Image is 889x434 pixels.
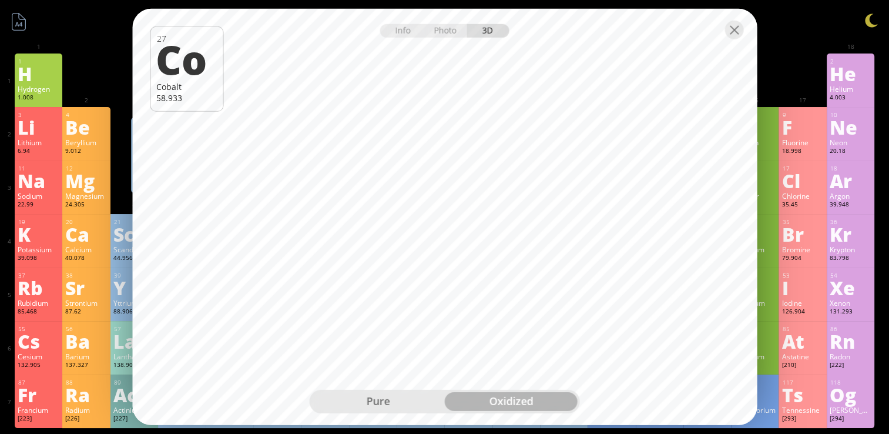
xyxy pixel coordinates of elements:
div: pure [312,392,445,411]
div: Rn [830,332,871,350]
div: Kr [830,225,871,243]
div: Xe [830,278,871,297]
div: F [781,118,823,136]
div: Argon [830,191,871,201]
div: 131.293 [830,308,871,317]
div: Xenon [830,298,871,308]
div: 83.798 [830,254,871,263]
div: 40.078 [65,254,107,263]
div: Cl [781,171,823,190]
div: 22.99 [18,201,59,210]
div: Chlorine [781,191,823,201]
div: Cesium [18,352,59,361]
div: 9 [782,111,823,119]
div: Cs [18,332,59,350]
div: At [781,332,823,350]
div: Info [380,24,425,38]
div: 88.906 [113,308,155,317]
div: oxidized [445,392,578,411]
div: 117 [782,379,823,386]
div: 4.003 [830,94,871,103]
div: 39 [114,272,155,279]
div: 19 [18,218,59,226]
div: 55 [18,325,59,333]
div: Potassium [18,245,59,254]
div: Magnesium [65,191,107,201]
div: [210] [781,361,823,370]
div: Barium [65,352,107,361]
div: 1 [18,58,59,65]
div: Hydrogen [18,84,59,94]
div: 21 [114,218,155,226]
div: 56 [66,325,107,333]
div: 18.998 [781,147,823,156]
div: Neon [830,138,871,147]
div: Calcium [65,245,107,254]
div: Ra [65,385,107,404]
div: Helium [830,84,871,94]
div: 137.327 [65,361,107,370]
div: Bromine [781,245,823,254]
div: 1.008 [18,94,59,103]
div: 18 [830,165,871,172]
div: 79.904 [781,254,823,263]
div: 20 [66,218,107,226]
div: Sodium [18,191,59,201]
div: 88 [66,379,107,386]
div: Lanthanum [113,352,155,361]
div: I [781,278,823,297]
div: 20.18 [830,147,871,156]
div: Ca [65,225,107,243]
div: 39.948 [830,201,871,210]
div: [294] [830,415,871,424]
div: Ac [113,385,155,404]
div: 38 [66,272,107,279]
div: 44.956 [113,254,155,263]
div: 3 [18,111,59,119]
div: 35 [782,218,823,226]
div: 2 [830,58,871,65]
div: 24.305 [65,201,107,210]
div: Radon [830,352,871,361]
div: 17 [782,165,823,172]
div: 86 [830,325,871,333]
div: [PERSON_NAME] [830,405,871,415]
div: Photo [425,24,467,38]
div: Sc [113,225,155,243]
div: 39.098 [18,254,59,263]
div: 37 [18,272,59,279]
div: [293] [781,415,823,424]
div: Tennessine [781,405,823,415]
div: [222] [830,361,871,370]
div: 118 [830,379,871,386]
div: Rb [18,278,59,297]
div: Sr [65,278,107,297]
div: 54 [830,272,871,279]
div: Lithium [18,138,59,147]
div: 87.62 [65,308,107,317]
div: Y [113,278,155,297]
div: Og [830,385,871,404]
div: [227] [113,415,155,424]
div: Li [18,118,59,136]
div: Strontium [65,298,107,308]
div: Scandium [113,245,155,254]
div: Ts [781,385,823,404]
div: Ba [65,332,107,350]
div: Actinium [113,405,155,415]
div: H [18,64,59,83]
div: Francium [18,405,59,415]
div: 87 [18,379,59,386]
div: Co [156,39,215,79]
div: 58.933 [156,92,217,104]
div: 10 [830,111,871,119]
div: Iodine [781,298,823,308]
div: Be [65,118,107,136]
div: Yttrium [113,298,155,308]
div: 9.012 [65,147,107,156]
div: 53 [782,272,823,279]
div: 6.94 [18,147,59,156]
div: Radium [65,405,107,415]
div: 11 [18,165,59,172]
div: Br [781,225,823,243]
